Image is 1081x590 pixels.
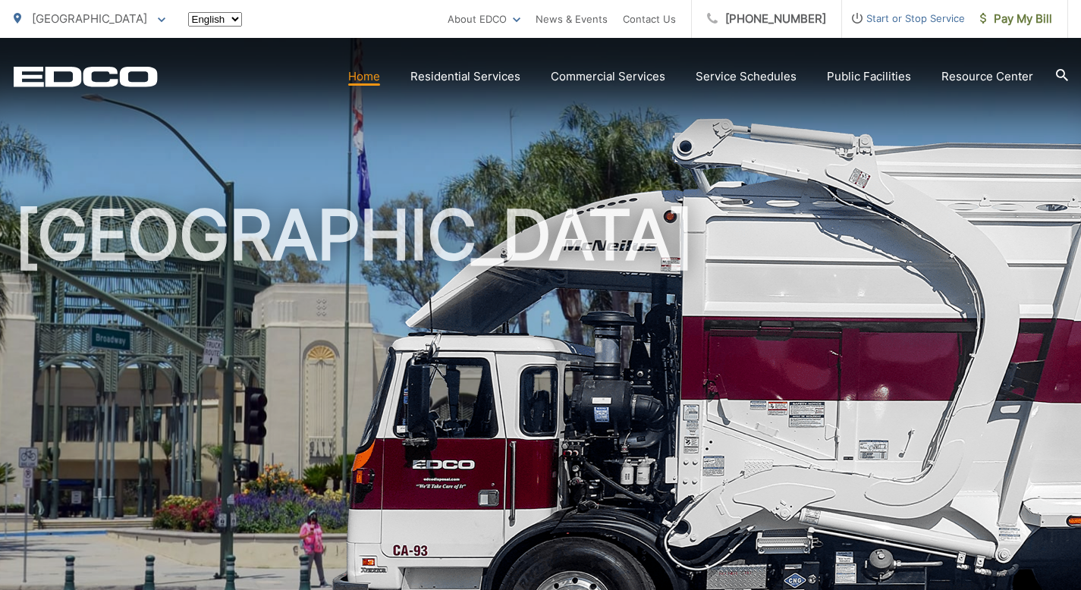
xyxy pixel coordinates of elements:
[448,10,520,28] a: About EDCO
[410,67,520,86] a: Residential Services
[32,11,147,26] span: [GEOGRAPHIC_DATA]
[188,12,242,27] select: Select a language
[536,10,608,28] a: News & Events
[696,67,797,86] a: Service Schedules
[348,67,380,86] a: Home
[827,67,911,86] a: Public Facilities
[941,67,1033,86] a: Resource Center
[623,10,676,28] a: Contact Us
[14,66,158,87] a: EDCD logo. Return to the homepage.
[980,10,1052,28] span: Pay My Bill
[551,67,665,86] a: Commercial Services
